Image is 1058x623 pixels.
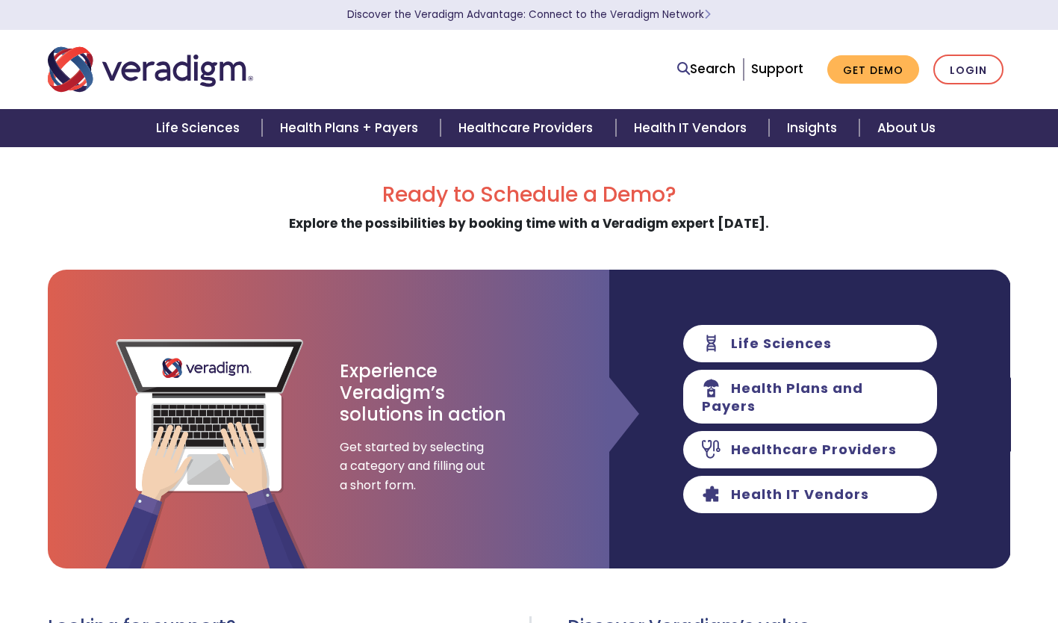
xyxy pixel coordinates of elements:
[827,55,919,84] a: Get Demo
[340,438,489,495] span: Get started by selecting a category and filling out a short form.
[933,55,1003,85] a: Login
[769,109,859,147] a: Insights
[859,109,953,147] a: About Us
[704,7,711,22] span: Learn More
[48,182,1011,208] h2: Ready to Schedule a Demo?
[340,361,508,425] h3: Experience Veradigm’s solutions in action
[289,214,769,232] strong: Explore the possibilities by booking time with a Veradigm expert [DATE].
[751,60,803,78] a: Support
[347,7,711,22] a: Discover the Veradigm Advantage: Connect to the Veradigm NetworkLearn More
[441,109,615,147] a: Healthcare Providers
[262,109,441,147] a: Health Plans + Payers
[677,59,735,79] a: Search
[616,109,769,147] a: Health IT Vendors
[138,109,262,147] a: Life Sciences
[48,45,253,94] img: Veradigm logo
